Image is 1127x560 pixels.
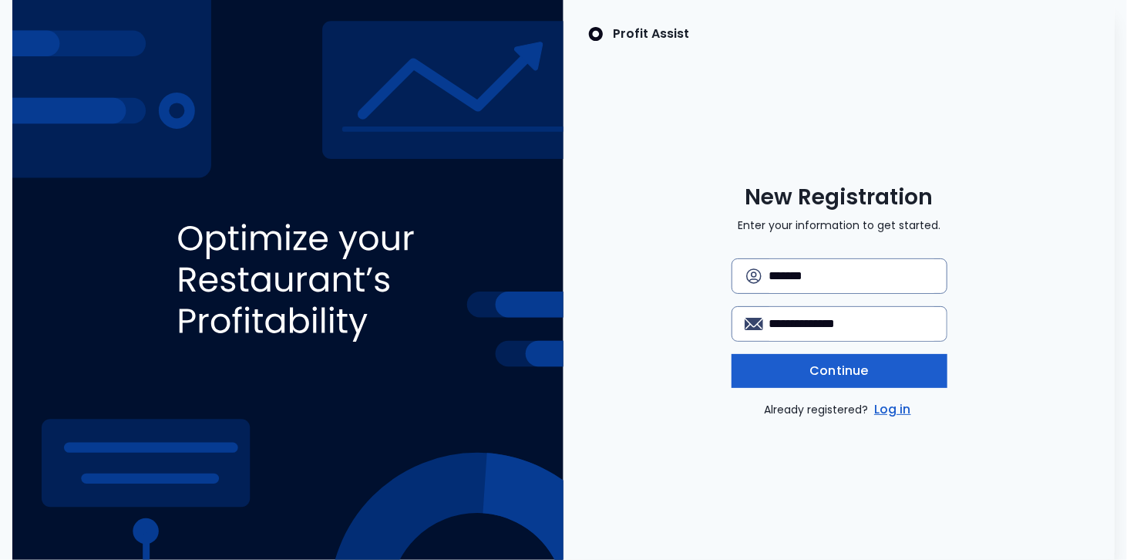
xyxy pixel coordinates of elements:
[871,400,914,419] a: Log in
[745,184,934,211] span: New Registration
[810,362,869,380] span: Continue
[613,25,689,43] p: Profit Assist
[732,354,947,388] button: Continue
[764,400,914,419] p: Already registered?
[588,25,604,43] img: SpotOn Logo
[738,218,940,234] p: Enter your information to get started.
